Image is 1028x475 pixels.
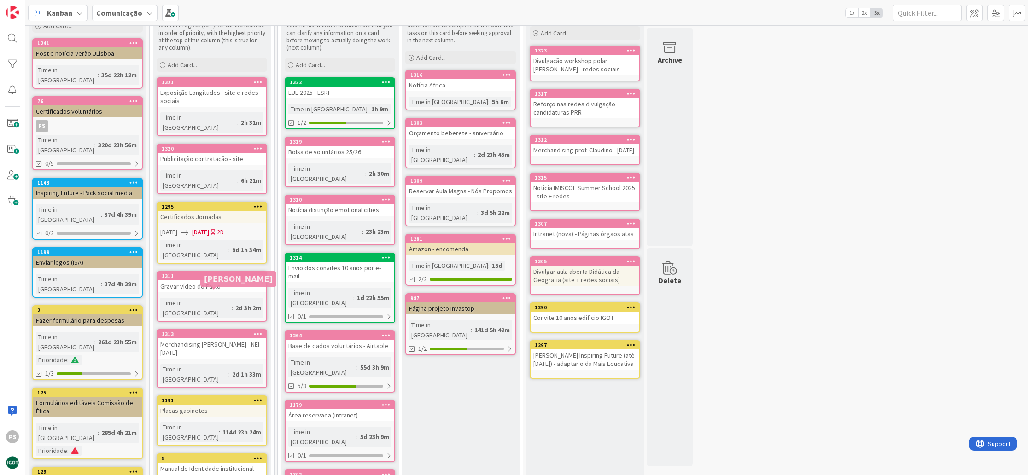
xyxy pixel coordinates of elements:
div: 1310 [290,197,394,203]
div: Fazer formulário para despesas [33,314,142,326]
p: It's always a good idea to have a thinking column like this one to make sure that you can clarify... [286,14,393,52]
div: Time in [GEOGRAPHIC_DATA] [36,204,101,225]
div: 1179Área reservada (intranet) [286,401,394,421]
div: Archive [658,54,682,65]
div: Reservar Aula Magna - Nós Propomos [406,185,515,197]
div: 1295 [158,203,266,211]
span: : [98,70,99,80]
div: Time in [GEOGRAPHIC_DATA] [409,320,471,340]
span: 1/2 [418,344,427,353]
span: : [365,168,367,179]
span: 0/2 [45,228,54,238]
div: Time in [GEOGRAPHIC_DATA] [288,288,353,308]
div: 2d 1h 33m [230,369,263,379]
div: PS [33,120,142,132]
span: : [101,209,102,220]
div: Time in [GEOGRAPHIC_DATA] [36,135,94,155]
div: Exposição Longitudes - site e redes sociais [158,87,266,107]
div: 1303 [410,120,515,126]
div: 1316 [410,72,515,78]
span: 0/1 [298,451,306,460]
div: 1322 [286,78,394,87]
div: Time in [GEOGRAPHIC_DATA] [160,240,228,260]
span: : [232,303,233,313]
div: 5d 23h 9m [358,432,391,442]
div: 2d 23h 45m [475,150,512,160]
div: Time in [GEOGRAPHIC_DATA] [160,364,228,384]
div: Amazon - encomenda [406,243,515,255]
div: 1290 [535,304,639,311]
div: 1315Notícia IMISCOE Summer School 2025 - site + redes [531,174,639,202]
div: 1322EUE 2025 - ESRI [286,78,394,98]
div: 987Página projeto Invastop [406,294,515,314]
div: 1307 [531,220,639,228]
div: Time in [GEOGRAPHIC_DATA] [160,298,232,318]
div: 6h 21m [239,175,263,185]
div: 1320 [158,145,266,153]
span: : [477,208,479,218]
div: 1323 [531,46,639,55]
div: 1311Gravar vídeo do Paulo [158,272,266,292]
div: 114d 23h 24m [220,427,263,437]
div: 1290 [531,303,639,312]
div: 55d 3h 9m [358,362,391,372]
div: 1309 [406,177,515,185]
div: 1314Envio dos convites 10 anos por e-mail [286,254,394,282]
span: : [368,104,369,114]
span: Support [19,1,42,12]
div: 1281Amazon - encomenda [406,235,515,255]
div: 1311 [158,272,266,280]
span: : [94,140,96,150]
div: Convite 10 anos edificio IGOT [531,312,639,324]
div: 1315 [535,174,639,181]
div: 1313 [158,330,266,338]
div: 1179 [286,401,394,409]
div: 35d 22h 12m [99,70,139,80]
div: 125Formulários editáveis Comissão de Ética [33,388,142,417]
div: [PERSON_NAME] Inspiring Future (até [DATE]) - adaptar o da Mais Educativa [531,349,639,370]
div: 1264Base de dados voluntários - Airtable [286,331,394,352]
div: Time in [GEOGRAPHIC_DATA] [288,163,365,184]
div: 1313Merchandising [PERSON_NAME] - NEI - [DATE] [158,330,266,359]
div: 1320 [162,145,266,152]
div: 1199 [33,248,142,256]
div: 1295Certificados Jornadas [158,203,266,223]
div: Inspiring Future - Pack social media [33,187,142,199]
div: 1311 [162,273,266,279]
div: 1307 [535,220,639,227]
div: 1310 [286,196,394,204]
span: 5/8 [298,381,306,391]
div: 1297 [535,342,639,348]
div: PS [36,120,48,132]
span: : [362,226,363,237]
div: 1305 [531,257,639,266]
div: 1319 [290,139,394,145]
div: Time in [GEOGRAPHIC_DATA] [288,427,356,447]
div: Certificados voluntários [33,105,142,117]
div: 1264 [290,332,394,339]
div: Bolsa de voluntários 25/26 [286,146,394,158]
div: Time in [GEOGRAPHIC_DATA] [36,274,101,294]
div: 1179 [290,402,394,408]
div: 129 [37,469,142,475]
div: 1241 [37,40,142,46]
div: PS [6,430,19,443]
span: : [488,97,490,107]
span: : [237,117,239,127]
div: 1241 [33,39,142,47]
div: Área reservada (intranet) [286,409,394,421]
span: : [474,150,475,160]
span: Add Card... [541,29,570,37]
div: 320d 23h 56m [96,140,139,150]
div: Orçamento beberete - aniversário [406,127,515,139]
div: 1317 [531,90,639,98]
div: 1307Intranet (nova) - Páginas órgãos atas [531,220,639,240]
span: Add Card... [168,61,197,69]
div: Time in [GEOGRAPHIC_DATA] [160,170,237,191]
div: Time in [GEOGRAPHIC_DATA] [288,357,356,377]
div: Formulários editáveis Comissão de Ética [33,397,142,417]
div: Reforço nas redes divulgação candidaturas PRR [531,98,639,118]
div: Time in [GEOGRAPHIC_DATA] [409,145,474,165]
span: 2x [858,8,870,17]
span: Add Card... [43,22,73,30]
